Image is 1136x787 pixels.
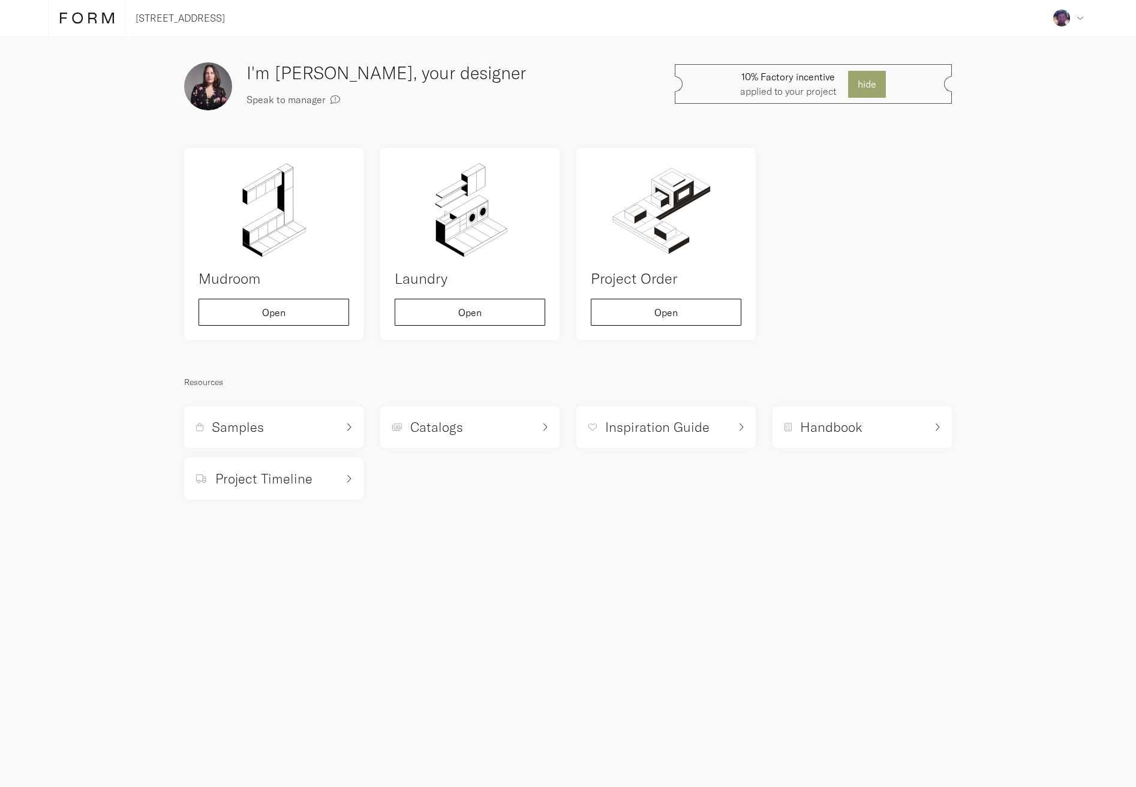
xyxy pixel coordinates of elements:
[395,268,545,289] h4: Laundry
[215,470,312,488] h5: Project Timeline
[591,268,741,289] h4: Project Order
[591,299,741,326] button: Open
[410,418,463,436] h5: Catalogs
[848,71,886,98] button: hide
[800,418,862,436] h5: Handbook
[605,418,710,436] h5: Inspiration Guide
[247,60,609,86] h3: I'm [PERSON_NAME], your designer
[136,11,225,25] p: [STREET_ADDRESS]
[247,95,326,104] span: Speak to manager
[212,418,264,436] h5: Samples
[247,86,340,113] button: Speak to manager
[199,299,349,326] button: Open
[740,70,836,84] span: 10% Factory incentive
[591,162,741,258] img: order.svg
[654,308,678,317] span: Open
[395,162,545,258] img: laundry-room.svg
[858,79,876,89] span: hide
[199,162,349,258] img: mudroom.svg
[184,62,232,110] img: evaimage.png
[199,268,349,289] h4: Mudroom
[458,308,482,317] span: Open
[740,70,836,98] p: applied to your project
[395,299,545,326] button: Open
[262,308,285,317] span: Open
[184,375,952,389] p: Resources
[1053,10,1070,26] img: ca7eba35b069c766944b2e44c9bfd56f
